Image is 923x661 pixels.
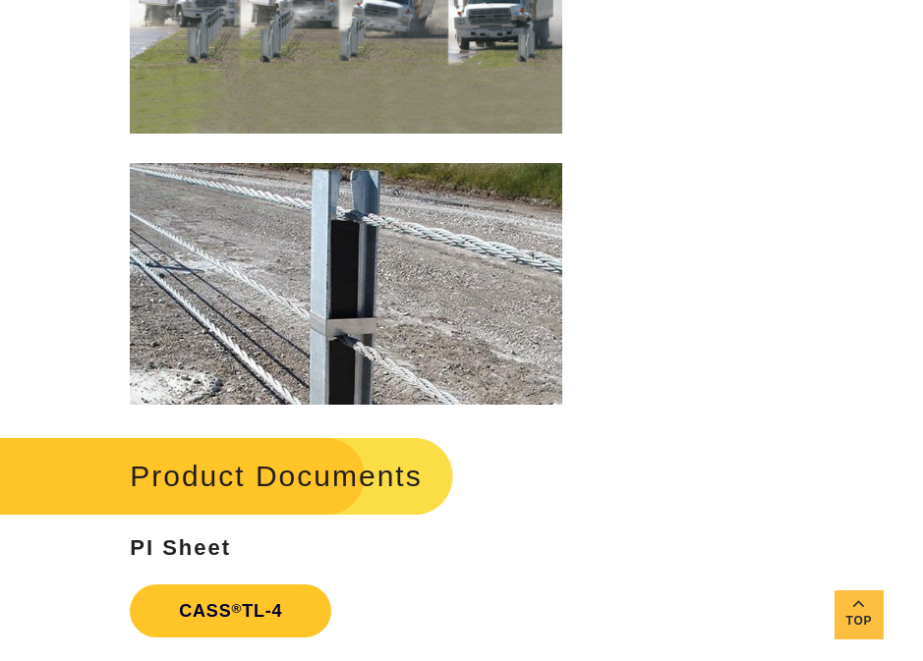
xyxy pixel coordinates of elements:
[130,535,231,560] strong: PI Sheet
[835,590,884,639] a: Top
[835,610,884,633] span: Top
[231,601,242,616] sup: ®
[130,584,331,637] a: CASS®TL-4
